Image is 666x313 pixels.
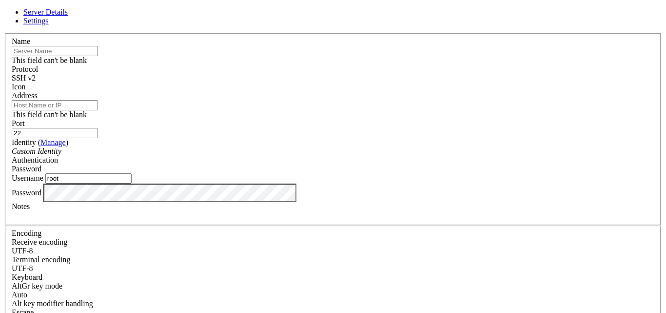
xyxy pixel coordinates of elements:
[23,17,49,25] a: Settings
[12,37,30,45] label: Name
[12,74,654,83] div: SSH v2
[12,273,42,281] label: Keyboard
[12,264,654,273] div: UTF-8
[12,247,654,255] div: UTF-8
[40,138,66,146] a: Manage
[12,291,654,299] div: Auto
[12,147,654,156] div: Custom Identity
[12,202,30,210] label: Notes
[12,65,38,73] label: Protocol
[12,100,98,110] input: Host Name or IP
[12,156,58,164] label: Authentication
[12,188,41,196] label: Password
[12,291,27,299] span: Auto
[12,255,70,264] label: The default terminal encoding. ISO-2022 enables character map translations (like graphics maps). ...
[12,128,98,138] input: Port Number
[12,147,61,155] i: Custom Identity
[12,282,62,290] label: Set the expected encoding for data received from the host. If the encodings do not match, visual ...
[12,91,37,100] label: Address
[38,138,68,146] span: ( )
[12,46,98,56] input: Server Name
[12,110,654,119] div: This field can't be blank
[12,83,25,91] label: Icon
[12,247,33,255] span: UTF-8
[12,229,41,237] label: Encoding
[12,165,41,173] span: Password
[45,173,132,184] input: Login Username
[23,8,68,16] a: Server Details
[12,238,67,246] label: Set the expected encoding for data received from the host. If the encodings do not match, visual ...
[12,119,25,127] label: Port
[12,174,43,182] label: Username
[12,299,93,308] label: Controls how the Alt key is handled. Escape: Send an ESC prefix. 8-Bit: Add 128 to the typed char...
[12,74,36,82] span: SSH v2
[12,56,654,65] div: This field can't be blank
[12,138,68,146] label: Identity
[12,264,33,272] span: UTF-8
[12,165,654,173] div: Password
